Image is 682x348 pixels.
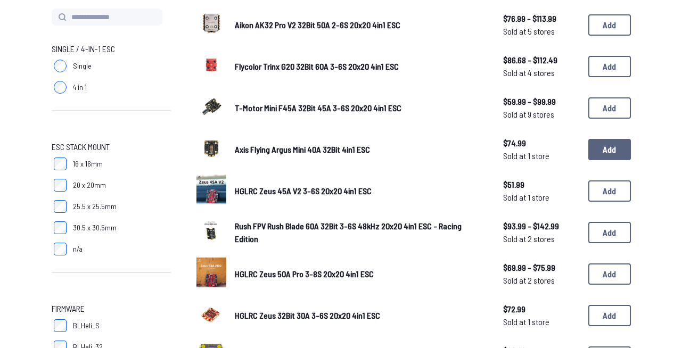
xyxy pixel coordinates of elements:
span: Axis Flying Argus Mini 40A 32Bit 4in1 ESC [235,144,370,154]
button: Add [588,56,631,77]
button: Add [588,14,631,36]
span: T-Motor Mini F45A 32Bit 45A 3-6S 20x20 4in1 ESC [235,103,401,113]
button: Add [588,305,631,326]
input: BLHeli_S [54,319,67,332]
span: Rush FPV Rush Blade 60A 32Bit 3-6S 48kHz 20x20 4in1 ESC - Racing Edition [235,221,462,244]
span: Sold at 2 stores [503,274,580,287]
span: $69.99 - $75.99 [503,261,580,274]
span: $86.68 - $112.49 [503,54,580,67]
img: image [196,299,226,329]
span: Single / 4-in-1 ESC [52,43,115,55]
a: image [196,9,226,42]
input: 25.5 x 25.5mm [54,200,67,213]
span: 4 in 1 [73,82,87,93]
span: Sold at 1 store [503,316,580,328]
span: Sold at 5 stores [503,25,580,38]
a: Aikon AK32 Pro V2 32Bit 50A 2-6S 20x20 4in1 ESC [235,19,486,31]
img: image [196,216,226,246]
a: image [196,299,226,332]
span: $74.99 [503,137,580,150]
span: Sold at 1 store [503,150,580,162]
span: $51.99 [503,178,580,191]
span: ESC Stack Mount [52,140,110,153]
a: image [196,92,226,125]
span: HGLRC Zeus 50A Pro 3-8S 20x20 4in1 ESC [235,269,374,279]
span: 25.5 x 25.5mm [73,201,117,212]
button: Add [588,263,631,285]
span: 30.5 x 30.5mm [73,222,117,233]
button: Add [588,180,631,202]
span: HGLRC Zeus 45A V2 3-6S 20x20 4in1 ESC [235,186,372,196]
a: Axis Flying Argus Mini 40A 32Bit 4in1 ESC [235,143,486,156]
span: BLHeli_S [73,320,100,331]
a: HGLRC Zeus 50A Pro 3-8S 20x20 4in1 ESC [235,268,486,280]
span: Sold at 9 stores [503,108,580,121]
button: Add [588,222,631,243]
span: Single [73,61,92,71]
a: Rush FPV Rush Blade 60A 32Bit 3-6S 48kHz 20x20 4in1 ESC - Racing Edition [235,220,486,245]
img: image [196,133,226,163]
input: 4 in 1 [54,81,67,94]
span: $76.99 - $113.99 [503,12,580,25]
button: Add [588,97,631,119]
span: 20 x 20mm [73,180,106,190]
a: image [196,50,226,83]
span: Flycolor Trinx G20 32Bit 60A 3-6S 20x20 4in1 ESC [235,61,399,71]
span: $72.99 [503,303,580,316]
a: T-Motor Mini F45A 32Bit 45A 3-6S 20x20 4in1 ESC [235,102,486,114]
img: image [196,258,226,287]
a: image [196,216,226,249]
input: n/a [54,243,67,255]
span: 16 x 16mm [73,159,103,169]
img: image [196,92,226,121]
span: Sold at 2 stores [503,233,580,245]
span: Sold at 1 store [503,191,580,204]
input: 16 x 16mm [54,158,67,170]
button: Add [588,139,631,160]
input: Single [54,60,67,72]
span: Firmware [52,302,85,315]
a: image [196,133,226,166]
input: 20 x 20mm [54,179,67,192]
a: HGLRC Zeus 32Bit 30A 3-6S 20x20 4in1 ESC [235,309,486,322]
span: $59.99 - $99.99 [503,95,580,108]
span: Sold at 4 stores [503,67,580,79]
a: image [196,258,226,291]
img: image [196,9,226,38]
img: image [196,175,226,204]
input: 30.5 x 30.5mm [54,221,67,234]
img: image [196,50,226,80]
span: n/a [73,244,83,254]
span: Aikon AK32 Pro V2 32Bit 50A 2-6S 20x20 4in1 ESC [235,20,400,30]
a: image [196,175,226,208]
a: Flycolor Trinx G20 32Bit 60A 3-6S 20x20 4in1 ESC [235,60,486,73]
a: HGLRC Zeus 45A V2 3-6S 20x20 4in1 ESC [235,185,486,197]
span: HGLRC Zeus 32Bit 30A 3-6S 20x20 4in1 ESC [235,310,380,320]
span: $93.99 - $142.99 [503,220,580,233]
